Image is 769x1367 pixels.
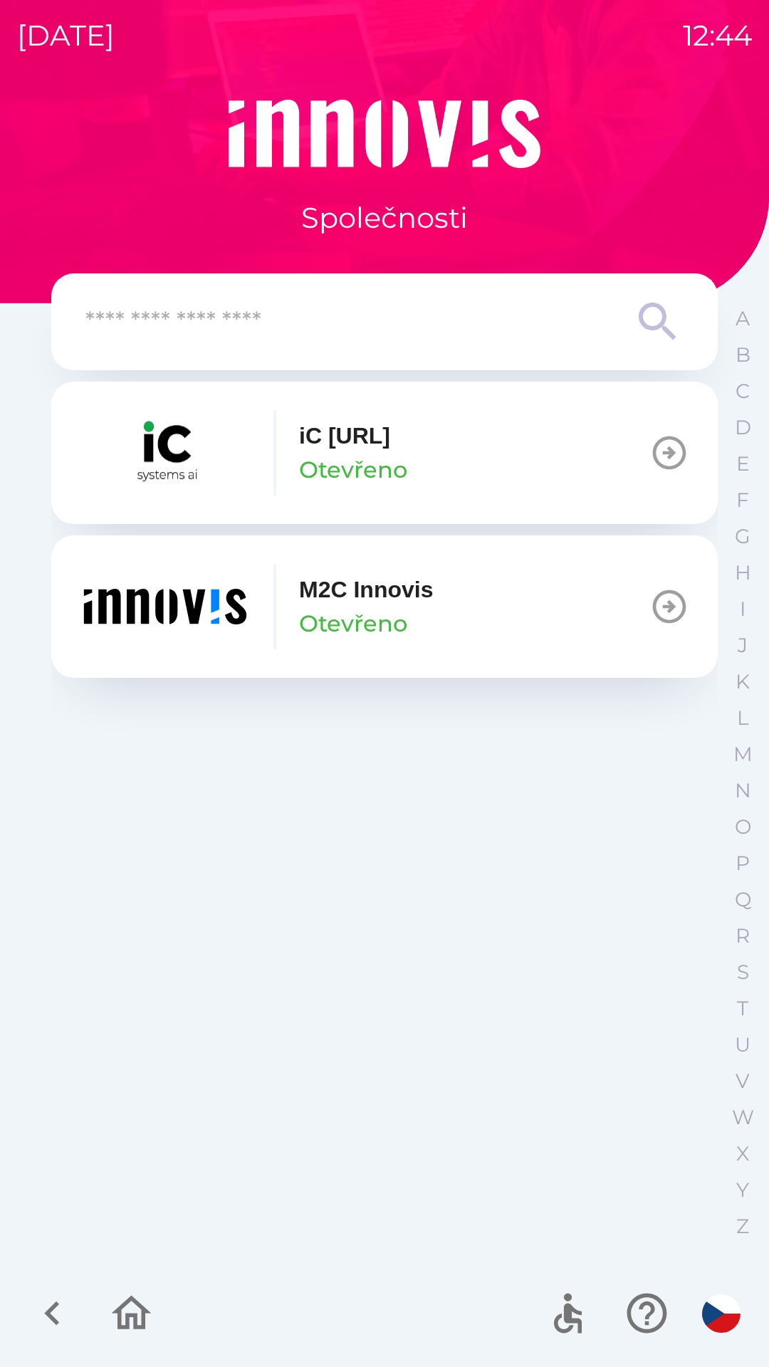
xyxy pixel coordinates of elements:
p: I [740,597,746,622]
p: Z [736,1214,749,1239]
p: K [736,669,750,694]
button: N [725,772,760,809]
img: cs flag [702,1294,741,1333]
p: H [735,560,751,585]
button: M2C InnovisOtevřeno [51,535,718,678]
p: W [732,1105,754,1130]
button: W [725,1099,760,1136]
p: G [735,524,750,549]
img: ef454dd6-c04b-4b09-86fc-253a1223f7b7.png [80,564,251,649]
p: J [738,633,748,658]
button: T [725,990,760,1027]
p: X [736,1141,749,1166]
p: C [736,379,750,404]
button: G [725,518,760,555]
p: V [736,1069,750,1094]
p: [DATE] [17,14,115,57]
p: iC [URL] [299,419,390,453]
button: Y [725,1172,760,1208]
p: R [736,923,750,948]
p: Q [735,887,751,912]
button: iC [URL]Otevřeno [51,382,718,524]
p: P [736,851,750,876]
p: Společnosti [301,197,468,239]
button: X [725,1136,760,1172]
button: L [725,700,760,736]
p: 12:44 [683,14,752,57]
button: V [725,1063,760,1099]
button: B [725,337,760,373]
button: F [725,482,760,518]
button: R [725,918,760,954]
img: 0b57a2db-d8c2-416d-bc33-8ae43c84d9d8.png [80,410,251,496]
p: Y [736,1178,749,1203]
p: E [736,451,750,476]
p: N [735,778,751,803]
p: Otevřeno [299,453,407,487]
button: I [725,591,760,627]
button: Q [725,881,760,918]
button: P [725,845,760,881]
p: O [735,815,751,839]
p: L [737,706,748,730]
button: K [725,664,760,700]
p: M [733,742,753,767]
button: A [725,300,760,337]
p: B [736,342,750,367]
button: H [725,555,760,591]
p: A [736,306,750,331]
button: D [725,409,760,446]
button: Z [725,1208,760,1245]
button: O [725,809,760,845]
button: J [725,627,760,664]
p: U [735,1032,750,1057]
p: D [735,415,751,440]
button: E [725,446,760,482]
p: F [736,488,749,513]
button: M [725,736,760,772]
button: U [725,1027,760,1063]
p: T [737,996,748,1021]
p: S [737,960,749,985]
button: S [725,954,760,990]
p: Otevřeno [299,607,407,641]
button: C [725,373,760,409]
img: Logo [51,100,718,168]
p: M2C Innovis [299,572,433,607]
